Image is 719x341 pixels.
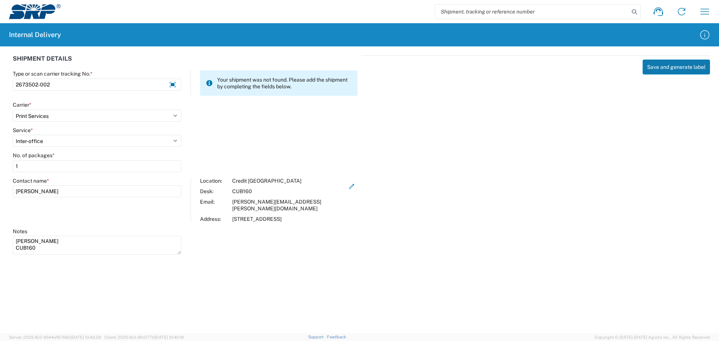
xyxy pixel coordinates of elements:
div: SHIPMENT DETAILS [13,55,358,70]
a: Feedback [327,335,346,339]
label: Service [13,127,33,134]
span: Your shipment was not found. Please add the shipment by completing the fields below. [217,76,352,90]
div: Desk: [200,188,228,195]
span: [DATE] 10:40:19 [155,335,184,340]
div: Address: [200,216,228,222]
button: Save and generate label [643,60,710,74]
h2: Internal Delivery [9,30,61,39]
label: Notes [13,228,27,235]
label: No. of packages [13,152,55,159]
div: Email: [200,198,228,212]
input: Shipment, tracking or reference number [435,4,629,19]
span: [DATE] 10:42:29 [71,335,101,340]
label: Carrier [13,101,31,108]
span: Copyright © [DATE]-[DATE] Agistix Inc., All Rights Reserved [595,334,710,341]
div: [PERSON_NAME][EMAIL_ADDRESS][PERSON_NAME][DOMAIN_NAME] [232,198,346,212]
div: CUB160 [232,188,346,195]
a: Support [308,335,327,339]
span: Server: 2025.16.0-9544af67660 [9,335,101,340]
label: Type or scan carrier tracking No. [13,70,92,77]
div: [STREET_ADDRESS] [232,216,346,222]
img: srp [9,4,61,19]
label: Contact name [13,177,49,184]
span: Client: 2025.16.0-8fc0770 [104,335,184,340]
div: Location: [200,177,228,184]
div: Credit [GEOGRAPHIC_DATA] [232,177,346,184]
